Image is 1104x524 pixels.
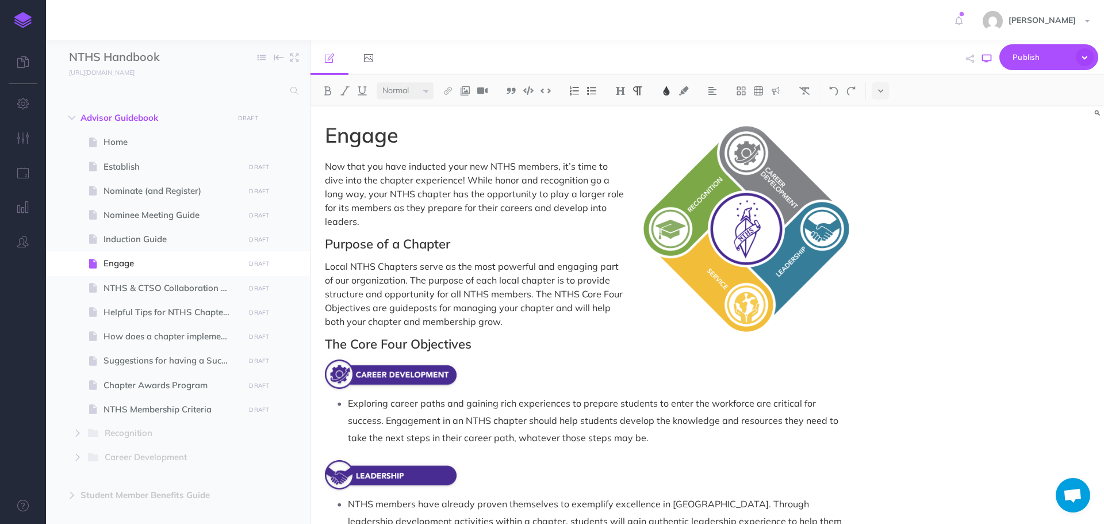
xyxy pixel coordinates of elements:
[103,403,241,416] span: NTHS Membership Criteria
[325,359,457,389] img: mkmDEulyHBybJLOsgLhr.png
[103,305,241,319] span: Helpful Tips for NTHS Chapter Officers
[249,236,269,243] small: DRAFT
[340,86,350,95] img: Italic button
[105,450,224,465] span: Career Development
[615,86,626,95] img: Headings dropdown button
[678,86,689,95] img: Text background color button
[586,86,597,95] img: Unordered list button
[103,281,241,295] span: NTHS & CTSO Collaboration Guide
[983,11,1003,31] img: e15ca27c081d2886606c458bc858b488.jpg
[80,111,227,125] span: Advisor Guidebook
[325,460,457,489] img: BR9rOKNo7W13eauyXjW4.png
[80,488,227,502] span: Student Member Benefits Guide
[245,306,274,319] button: DRAFT
[105,426,224,441] span: Recognition
[325,160,626,227] span: Now that you have inducted your new NTHS members, it’s time to dive into the chapter experience! ...
[103,378,241,392] span: Chapter Awards Program
[245,160,274,174] button: DRAFT
[103,257,241,270] span: Engage
[103,184,241,198] span: Nominate (and Register)
[460,86,470,95] img: Add image button
[249,333,269,341] small: DRAFT
[14,12,32,28] img: logo-mark.svg
[753,86,764,95] img: Create table button
[325,261,625,327] span: Local NTHS Chapters serve as the most powerful and engaging part of our organization. The purpose...
[641,124,852,334] img: tQ5Q23Mpn6SntxrFWKum.png
[69,81,283,101] input: Search
[1003,15,1082,25] span: [PERSON_NAME]
[443,86,453,95] img: Link button
[46,66,146,78] a: [URL][DOMAIN_NAME]
[523,86,534,95] img: Code block button
[103,330,241,343] span: How does a chapter implement the Core Four Objectives?
[506,86,516,95] img: Blockquote button
[233,112,262,125] button: DRAFT
[799,86,810,95] img: Clear styles button
[103,135,241,149] span: Home
[325,336,471,352] span: The Core Four Objectives
[325,236,450,252] span: Purpose of a Chapter
[325,122,398,148] span: Engage
[103,232,241,246] span: Induction Guide
[103,354,241,368] span: Suggestions for having a Successful Chapter
[245,330,274,343] button: DRAFT
[999,44,1098,70] button: Publish
[661,86,672,95] img: Text color button
[632,86,643,95] img: Paragraph button
[245,379,274,392] button: DRAFT
[477,86,488,95] img: Add video button
[103,208,241,222] span: Nominee Meeting Guide
[238,114,258,122] small: DRAFT
[357,86,367,95] img: Underline button
[245,403,274,416] button: DRAFT
[846,86,856,95] img: Redo
[245,354,274,368] button: DRAFT
[348,397,841,443] span: Exploring career paths and gaining rich experiences to prepare students to enter the workforce ar...
[707,86,718,95] img: Alignment dropdown menu button
[103,160,241,174] span: Establish
[245,185,274,198] button: DRAFT
[829,86,839,95] img: Undo
[249,382,269,389] small: DRAFT
[245,209,274,222] button: DRAFT
[323,86,333,95] img: Bold button
[540,86,551,95] img: Inline code button
[69,49,204,66] input: Documentation Name
[249,357,269,365] small: DRAFT
[249,163,269,171] small: DRAFT
[249,188,269,195] small: DRAFT
[249,285,269,292] small: DRAFT
[249,406,269,414] small: DRAFT
[245,233,274,246] button: DRAFT
[249,309,269,316] small: DRAFT
[770,86,781,95] img: Callout dropdown menu button
[1056,478,1090,512] a: Open chat
[1013,48,1070,66] span: Publish
[249,212,269,219] small: DRAFT
[249,260,269,267] small: DRAFT
[69,68,135,77] small: [URL][DOMAIN_NAME]
[245,282,274,295] button: DRAFT
[245,257,274,270] button: DRAFT
[569,86,580,95] img: Ordered list button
